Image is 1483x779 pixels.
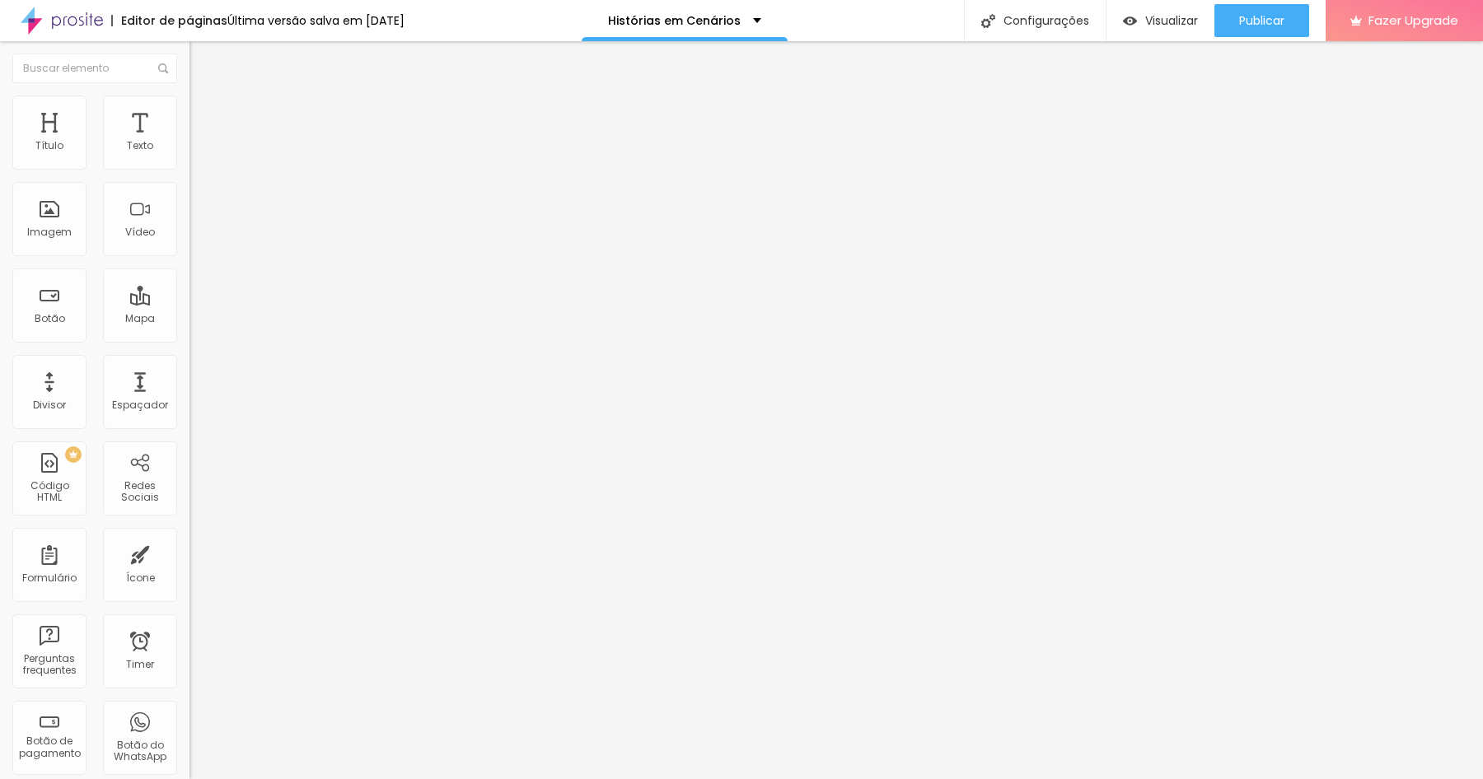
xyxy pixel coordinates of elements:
div: Vídeo [125,226,155,238]
button: Visualizar [1106,4,1214,37]
div: Perguntas frequentes [16,653,82,677]
img: view-1.svg [1123,14,1137,28]
div: Divisor [33,399,66,411]
p: Histórias em Cenários [608,15,741,26]
div: Última versão salva em [DATE] [227,15,405,26]
div: Imagem [27,226,72,238]
div: Título [35,140,63,152]
div: Formulário [22,572,77,584]
span: Fazer Upgrade [1368,13,1458,27]
img: Icone [981,14,995,28]
span: Publicar [1239,14,1284,27]
div: Editor de páginas [111,15,227,26]
div: Espaçador [112,399,168,411]
input: Buscar elemento [12,54,177,83]
div: Redes Sociais [107,480,172,504]
img: Icone [158,63,168,73]
div: Texto [127,140,153,152]
div: Botão [35,313,65,324]
span: Visualizar [1145,14,1198,27]
div: Botão de pagamento [16,735,82,759]
button: Publicar [1214,4,1309,37]
div: Botão do WhatsApp [107,739,172,763]
div: Código HTML [16,480,82,504]
div: Ícone [126,572,155,584]
div: Timer [126,659,154,670]
div: Mapa [125,313,155,324]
